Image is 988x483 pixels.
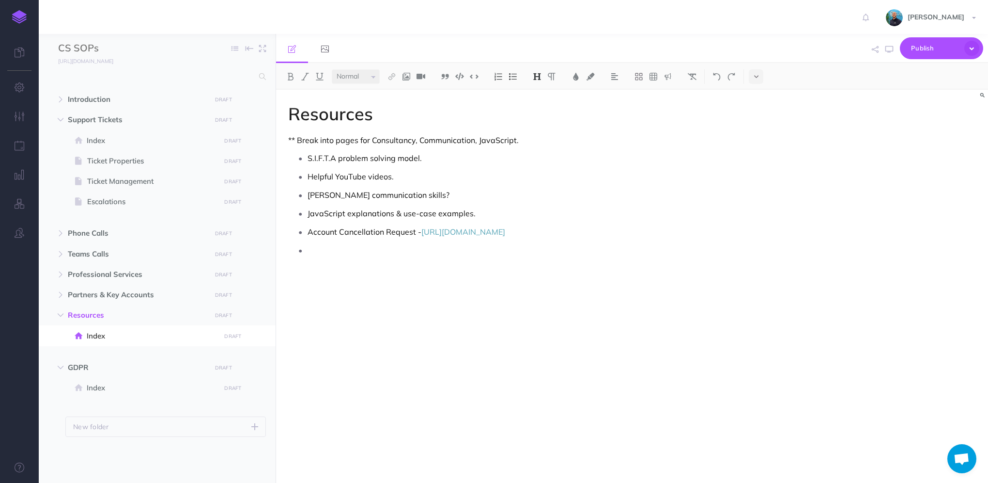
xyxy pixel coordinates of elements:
img: Alignment dropdown menu button [610,73,619,80]
p: New folder [73,421,109,432]
small: DRAFT [224,158,241,164]
span: Partners & Key Accounts [68,289,205,301]
p: [PERSON_NAME] communication skills? [308,188,762,202]
img: Italic button [301,73,309,80]
button: DRAFT [211,249,235,260]
span: Phone Calls [68,227,205,239]
span: Escalations [87,196,217,208]
a: [URL][DOMAIN_NAME] [39,56,123,65]
img: Underline button [315,73,324,80]
img: Bold button [286,73,295,80]
span: [PERSON_NAME] [903,13,969,21]
button: New folder [65,417,266,437]
img: 925838e575eb33ea1a1ca055db7b09b0.jpg [886,9,903,26]
small: DRAFT [224,138,241,144]
span: Introduction [68,94,205,105]
small: DRAFT [224,199,241,205]
img: Clear styles button [688,73,696,80]
h1: Resources [288,104,762,124]
span: Index [87,330,217,342]
button: DRAFT [221,196,245,208]
small: DRAFT [215,272,232,278]
small: DRAFT [215,97,232,103]
img: Inline code button [470,73,479,80]
button: Publish [900,37,983,59]
button: DRAFT [211,114,235,126]
button: DRAFT [211,228,235,239]
small: DRAFT [215,292,232,298]
span: Support Tickets [68,114,205,126]
img: Ordered list button [494,73,503,80]
img: logo-mark.svg [12,10,27,24]
img: Unordered list button [509,73,517,80]
img: Add video button [417,73,425,80]
p: Account Cancellation Request - [308,225,762,239]
span: Index [87,382,217,394]
span: Professional Services [68,269,205,280]
img: Headings dropdown button [533,73,541,80]
img: Blockquote button [441,73,449,80]
button: DRAFT [211,362,235,373]
small: DRAFT [215,117,232,123]
span: Index [87,135,217,146]
small: DRAFT [215,312,232,319]
p: S.I.F.T.A problem solving model. [308,151,762,165]
a: Open chat [947,444,976,473]
small: DRAFT [215,365,232,371]
button: DRAFT [221,331,245,342]
button: DRAFT [221,156,245,167]
img: Paragraph button [547,73,556,80]
small: [URL][DOMAIN_NAME] [58,58,113,64]
img: Create table button [649,73,658,80]
img: Link button [387,73,396,80]
img: Callout dropdown menu button [664,73,672,80]
span: GDPR [68,362,205,373]
small: DRAFT [224,333,241,339]
button: DRAFT [211,290,235,301]
span: Resources [68,309,205,321]
small: DRAFT [215,251,232,258]
img: Code block button [455,73,464,80]
input: Search [58,68,253,85]
a: [URL][DOMAIN_NAME] [421,227,505,237]
span: Ticket Properties [87,155,217,167]
img: Text background color button [586,73,595,80]
span: Publish [911,41,959,56]
img: Undo [712,73,721,80]
small: DRAFT [215,230,232,237]
button: DRAFT [211,94,235,105]
input: Documentation Name [58,41,172,56]
button: DRAFT [221,383,245,394]
span: Teams Calls [68,248,205,260]
button: DRAFT [211,310,235,321]
img: Redo [727,73,736,80]
button: DRAFT [221,176,245,187]
button: DRAFT [221,135,245,146]
img: Add image button [402,73,411,80]
p: Helpful YouTube videos. [308,169,762,184]
button: DRAFT [211,269,235,280]
small: DRAFT [224,178,241,185]
img: Text color button [571,73,580,80]
span: Ticket Management [87,176,217,187]
p: JavaScript explanations & use-case examples. [308,206,762,221]
p: ** Break into pages for Consultancy, Communication, JavaScript. [288,134,762,146]
small: DRAFT [224,385,241,391]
